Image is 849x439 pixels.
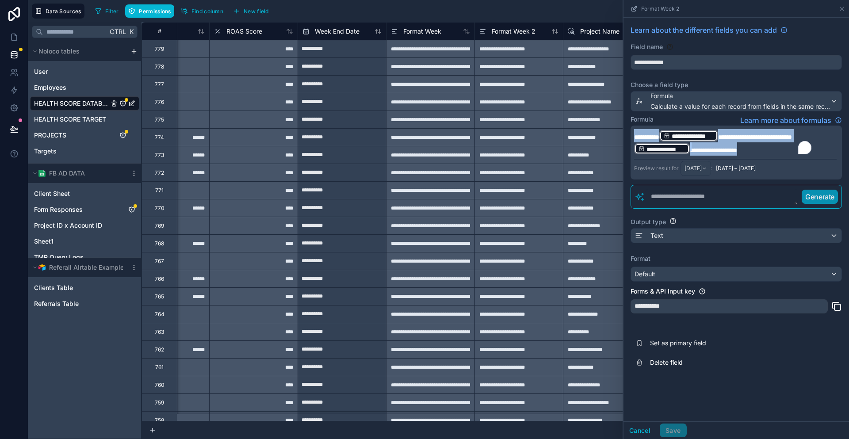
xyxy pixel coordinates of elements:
span: Delete field [650,358,777,367]
button: New field [230,4,272,18]
span: Text [650,231,663,240]
div: 766 [155,275,164,282]
button: Default [631,267,842,282]
button: Find column [178,4,226,18]
a: Learn about the different fields you can add [631,25,788,35]
div: 758 [155,417,164,424]
button: Permissions [125,4,174,18]
div: 767 [155,258,164,265]
button: Filter [92,4,122,18]
button: Text [631,228,842,243]
span: New field [244,8,269,15]
div: To enrich screen reader interactions, please activate Accessibility in Grammarly extension settings [634,129,837,155]
span: ROAS Score [226,27,262,36]
label: Format [631,254,842,263]
div: 770 [155,205,164,212]
span: Project Name [580,27,620,36]
label: Field name [631,42,663,51]
div: 762 [155,346,164,353]
div: 775 [155,116,164,123]
div: 774 [155,134,164,141]
span: Find column [191,8,223,15]
button: Cancel [623,424,656,438]
span: Format Week [403,27,441,36]
label: Formula [631,115,654,124]
button: [DATE] [681,161,711,176]
div: # [149,28,170,34]
div: Preview result for : [634,161,712,176]
span: Learn about the different fields you can add [631,25,777,35]
span: Ctrl [109,26,127,37]
button: Delete field [631,353,842,372]
button: Generate [802,190,838,204]
button: Data Sources [32,4,84,19]
div: 761 [155,364,164,371]
div: 768 [155,240,164,247]
span: Set as primary field [650,339,777,347]
span: Data Sources [46,8,81,15]
label: Choose a field type [631,80,842,89]
div: 760 [155,382,164,389]
button: FormulaCalculate a value for each record from fields in the same record [631,91,842,111]
div: 778 [155,63,164,70]
a: Learn more about formulas [740,115,842,126]
span: K [128,29,134,35]
div: 763 [155,328,164,336]
div: 773 [155,152,164,159]
div: 764 [155,311,164,318]
div: 776 [155,99,164,106]
span: Calculate a value for each record from fields in the same record [650,102,830,111]
span: Permissions [139,8,171,15]
span: Format Week 2 [492,27,535,36]
span: [DATE] – [DATE] [716,165,756,172]
span: Formula [650,92,830,100]
button: Set as primary field [631,333,842,353]
span: Week End Date [315,27,359,36]
span: Learn more about formulas [740,115,831,126]
span: Filter [105,8,119,15]
div: 771 [155,187,164,194]
div: 779 [155,46,164,53]
a: Permissions [125,4,177,18]
label: Output type [631,218,666,226]
p: Generate [805,191,834,202]
div: 777 [155,81,164,88]
div: 759 [155,399,164,406]
div: 769 [155,222,164,229]
div: 765 [155,293,164,300]
label: Forms & API Input key [631,287,695,296]
span: [DATE] [685,165,702,172]
div: 772 [155,169,164,176]
span: Default [635,270,655,278]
